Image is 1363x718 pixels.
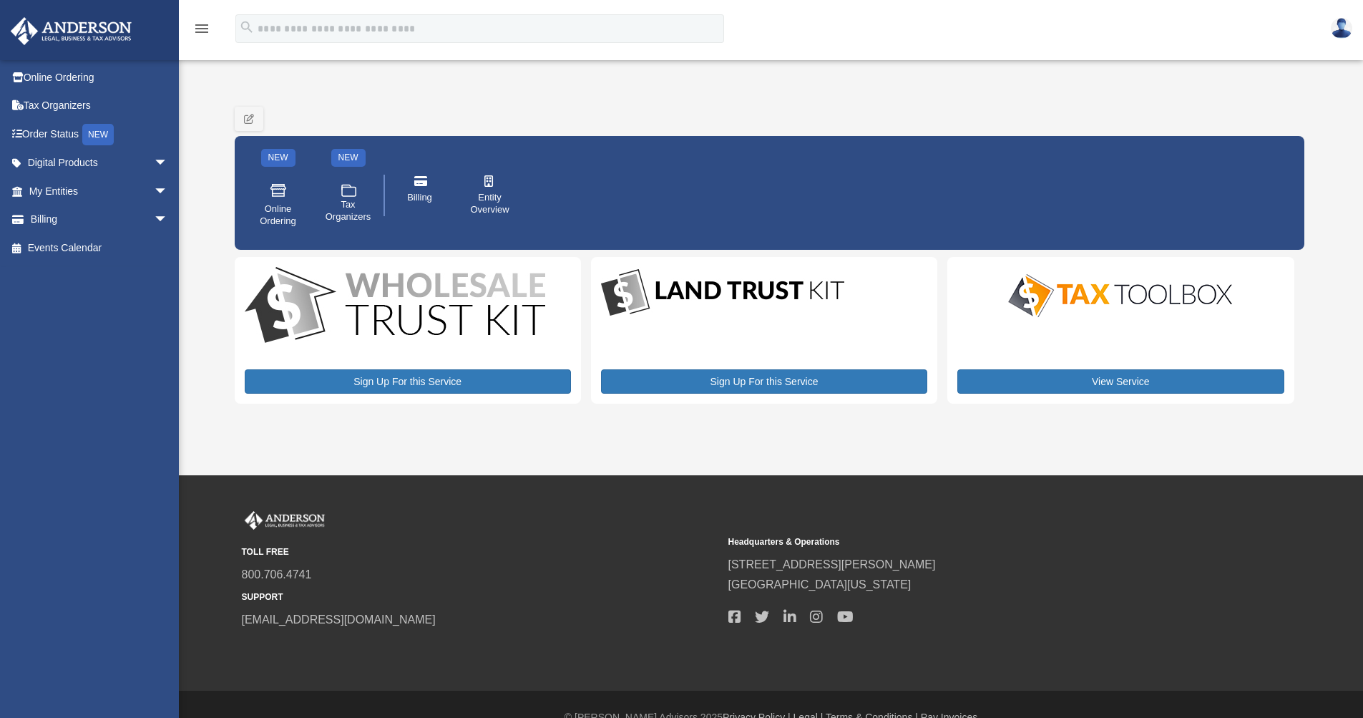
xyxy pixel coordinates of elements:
[728,558,936,571] a: [STREET_ADDRESS][PERSON_NAME]
[10,92,190,120] a: Tax Organizers
[460,165,520,225] a: Entity Overview
[10,120,190,149] a: Order StatusNEW
[10,149,182,178] a: Digital Productsarrow_drop_down
[154,149,182,178] span: arrow_drop_down
[239,19,255,35] i: search
[10,233,190,262] a: Events Calendar
[470,192,510,216] span: Entity Overview
[6,17,136,45] img: Anderson Advisors Platinum Portal
[242,613,436,626] a: [EMAIL_ADDRESS][DOMAIN_NAME]
[10,63,190,92] a: Online Ordering
[193,25,210,37] a: menu
[10,177,190,205] a: My Entitiesarrow_drop_down
[193,20,210,37] i: menu
[10,205,190,234] a: Billingarrow_drop_down
[245,267,545,346] img: WS-Trust-Kit-lgo-1.jpg
[601,369,927,394] a: Sign Up For this Service
[258,203,298,228] span: Online Ordering
[407,192,432,204] span: Billing
[261,149,295,167] div: NEW
[390,165,450,225] a: Billing
[248,172,308,238] a: Online Ordering
[318,172,378,238] a: Tax Organizers
[242,545,718,560] small: TOLL FREE
[154,177,182,206] span: arrow_drop_down
[326,199,371,223] span: Tax Organizers
[242,590,718,605] small: SUPPORT
[242,511,328,530] img: Anderson Advisors Platinum Portal
[728,535,1205,550] small: Headquarters & Operations
[1331,18,1352,39] img: User Pic
[82,124,114,145] div: NEW
[245,369,571,394] a: Sign Up For this Service
[154,205,182,235] span: arrow_drop_down
[242,568,312,581] a: 800.706.4741
[331,149,366,167] div: NEW
[957,369,1284,394] a: View Service
[601,267,844,319] img: LandTrust_lgo-1.jpg
[728,578,912,591] a: [GEOGRAPHIC_DATA][US_STATE]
